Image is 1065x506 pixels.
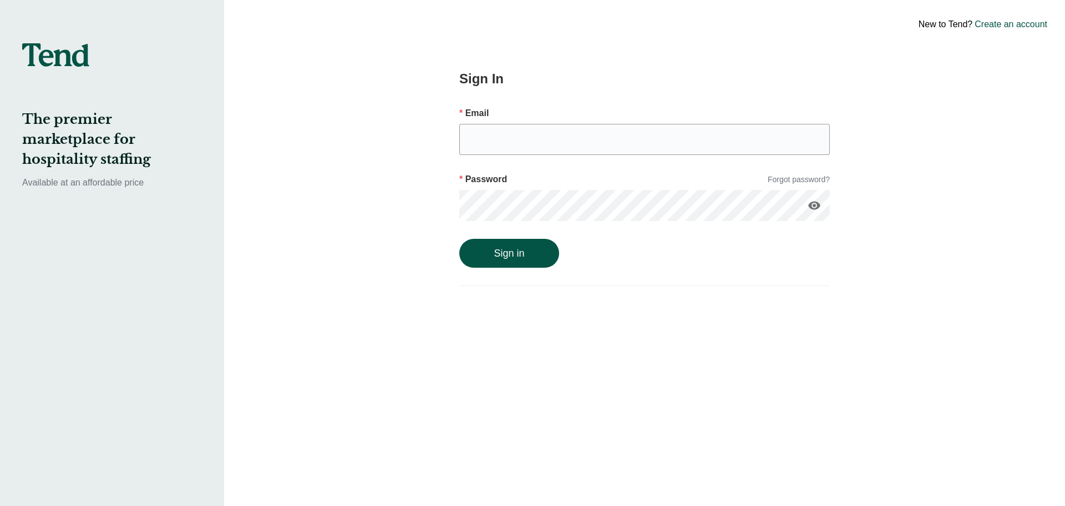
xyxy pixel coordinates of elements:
button: Sign in [459,239,559,268]
i: visibility [808,199,821,212]
p: Email [459,107,830,120]
h2: Sign In [459,69,830,89]
a: Forgot password? [768,174,830,186]
a: Create an account [975,18,1047,31]
h2: The premier marketplace for hospitality staffing [22,109,202,169]
img: tend-logo [22,43,89,67]
p: Available at an affordable price [22,176,202,189]
p: Password [459,173,507,186]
